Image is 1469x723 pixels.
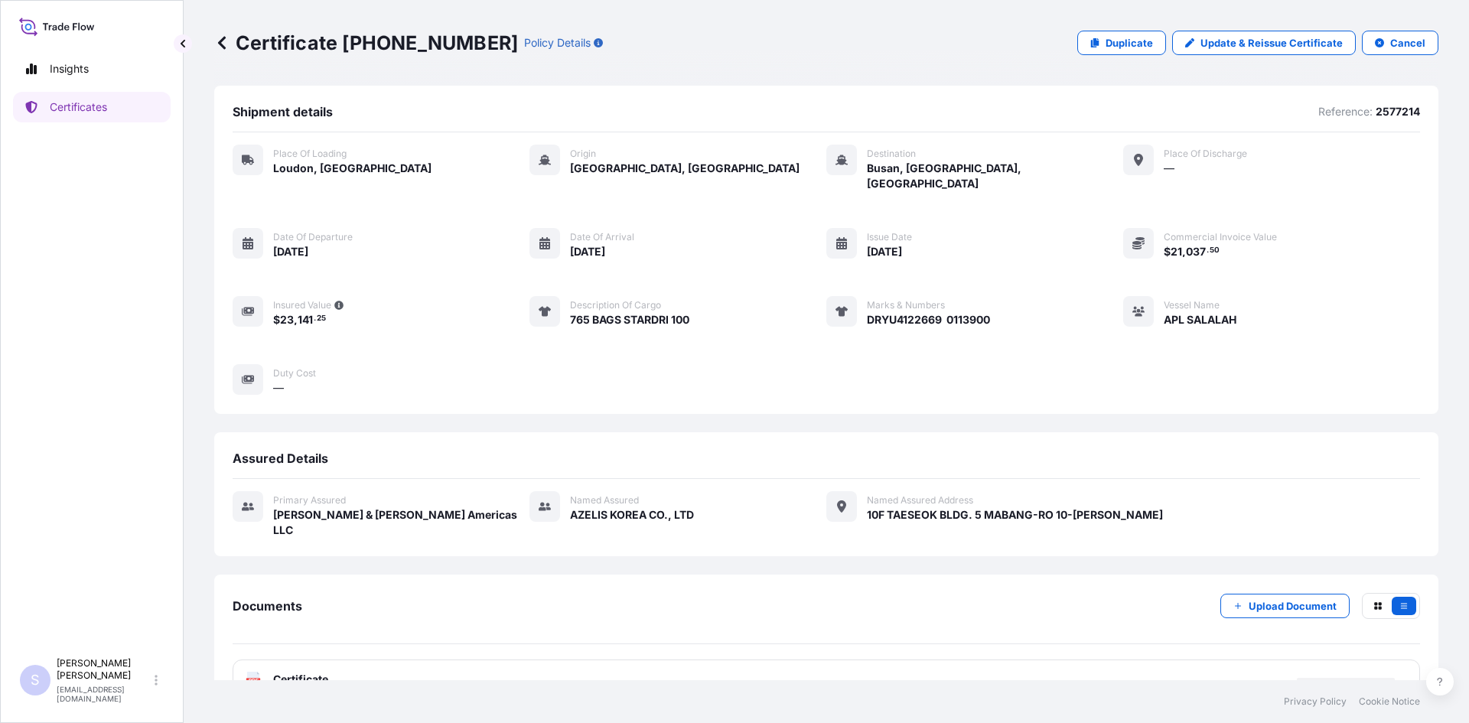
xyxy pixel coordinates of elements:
[273,507,529,538] span: [PERSON_NAME] & [PERSON_NAME] Americas LLC
[1077,31,1166,55] a: Duplicate
[50,99,107,115] p: Certificates
[1164,299,1220,311] span: Vessel Name
[1362,31,1438,55] button: Cancel
[1164,161,1174,176] span: —
[1186,246,1206,257] span: 037
[570,161,800,176] span: [GEOGRAPHIC_DATA], [GEOGRAPHIC_DATA]
[570,507,694,523] span: AZELIS KOREA CO., LTD
[867,231,912,243] span: Issue Date
[57,685,151,703] p: [EMAIL_ADDRESS][DOMAIN_NAME]
[867,312,990,327] span: DRYU4122669 0113900
[31,673,40,688] span: S
[1318,104,1373,119] p: Reference:
[273,148,347,160] span: Place of Loading
[1390,35,1425,50] p: Cancel
[1359,695,1420,708] a: Cookie Notice
[273,314,280,325] span: $
[1164,312,1236,327] span: APL SALALAH
[867,148,916,160] span: Destination
[1164,148,1247,160] span: Place of discharge
[13,54,171,84] a: Insights
[249,679,259,684] text: PDF
[1171,246,1182,257] span: 21
[867,299,945,311] span: Marks & Numbers
[273,244,308,259] span: [DATE]
[867,494,973,506] span: Named Assured Address
[57,657,151,682] p: [PERSON_NAME] [PERSON_NAME]
[317,316,326,321] span: 25
[273,367,316,379] span: Duty Cost
[867,244,902,259] span: [DATE]
[1284,695,1347,708] a: Privacy Policy
[570,244,605,259] span: [DATE]
[233,104,333,119] span: Shipment details
[524,35,591,50] p: Policy Details
[298,314,313,325] span: 141
[570,148,596,160] span: Origin
[233,451,328,466] span: Assured Details
[273,299,331,311] span: Insured Value
[1210,248,1220,253] span: 50
[294,314,298,325] span: ,
[1220,594,1350,618] button: Upload Document
[50,61,89,77] p: Insights
[273,494,346,506] span: Primary assured
[214,31,518,55] p: Certificate [PHONE_NUMBER]
[1106,35,1153,50] p: Duplicate
[1164,246,1171,257] span: $
[1376,104,1420,119] p: 2577214
[280,314,294,325] span: 23
[273,380,284,396] span: —
[1200,35,1343,50] p: Update & Reissue Certificate
[867,507,1163,523] span: 10F TAESEOK BLDG. 5 MABANG-RO 10-[PERSON_NAME]
[1182,246,1186,257] span: ,
[13,92,171,122] a: Certificates
[570,231,634,243] span: Date of arrival
[273,672,328,687] span: Certificate
[1249,598,1337,614] p: Upload Document
[273,161,432,176] span: Loudon, [GEOGRAPHIC_DATA]
[1207,248,1209,253] span: .
[570,312,689,327] span: 765 BAGS STARDRI 100
[233,598,302,614] span: Documents
[570,494,639,506] span: Named Assured
[1164,231,1277,243] span: Commercial Invoice Value
[1172,31,1356,55] a: Update & Reissue Certificate
[570,299,661,311] span: Description of cargo
[273,231,353,243] span: Date of departure
[314,316,316,321] span: .
[867,161,1123,191] span: Busan, [GEOGRAPHIC_DATA], [GEOGRAPHIC_DATA]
